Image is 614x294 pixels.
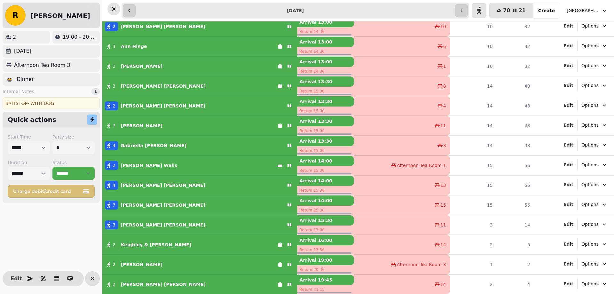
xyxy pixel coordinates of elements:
[578,139,611,151] button: Options
[563,142,573,148] button: Edit
[581,142,599,148] span: Options
[581,23,599,29] span: Options
[563,261,573,267] button: Edit
[497,175,534,195] td: 56
[297,116,354,126] p: Arrival 13:30
[450,136,497,155] td: 14
[563,221,573,227] button: Edit
[297,226,354,234] p: Return 17:00
[563,262,573,266] span: Edit
[563,201,573,208] button: Edit
[102,217,297,233] button: 3[PERSON_NAME] [PERSON_NAME]
[297,186,354,195] p: Return 15:30
[497,96,534,116] td: 48
[497,274,534,294] td: 4
[113,142,115,149] span: 4
[563,202,573,207] span: Edit
[397,162,446,169] span: Afternoon Tea Room 1
[297,146,354,155] p: Return 15:00
[440,202,446,208] span: 15
[581,261,599,267] span: Options
[6,75,13,83] p: 🍲
[113,63,115,69] span: 2
[578,40,611,52] button: Options
[14,61,70,69] p: Afternoon Tea Room 3
[533,3,560,18] button: Create
[563,222,573,226] span: Edit
[121,281,206,288] p: [PERSON_NAME] [PERSON_NAME]
[297,37,354,47] p: Arrival 13:00
[563,181,573,188] button: Edit
[113,261,115,268] span: 2
[578,278,611,290] button: Options
[121,162,177,169] p: [PERSON_NAME] Walls
[14,47,31,55] p: [DATE]
[121,182,205,188] p: [PERSON_NAME] [PERSON_NAME]
[450,17,497,36] td: 10
[497,36,534,56] td: 32
[297,265,354,274] p: Return 20:30
[440,242,446,248] span: 14
[102,197,297,213] button: 7[PERSON_NAME] [PERSON_NAME]
[563,82,573,89] button: Edit
[578,238,611,250] button: Options
[518,8,525,13] span: 21
[440,281,446,288] span: 14
[297,27,354,36] p: Return 14:30
[440,123,446,129] span: 11
[563,44,573,48] span: Edit
[450,175,497,195] td: 15
[102,98,297,114] button: 2[PERSON_NAME] [PERSON_NAME]
[503,8,510,13] span: 70
[563,162,573,168] button: Edit
[102,118,297,133] button: 7 [PERSON_NAME]
[563,23,573,29] button: Edit
[297,285,354,294] p: Return 21:15
[497,17,534,36] td: 32
[113,83,115,89] span: 3
[578,159,611,171] button: Options
[563,103,573,107] span: Edit
[443,43,446,50] span: 6
[297,136,354,146] p: Arrival 13:30
[102,257,297,272] button: 2 [PERSON_NAME]
[450,76,497,96] td: 14
[563,43,573,49] button: Edit
[489,3,533,18] button: 7021
[578,179,611,190] button: Options
[450,195,497,215] td: 15
[497,255,534,274] td: 2
[297,47,354,56] p: Return 14:30
[113,182,115,188] span: 4
[450,56,497,76] td: 10
[121,242,191,248] p: Keighley & [PERSON_NAME]
[563,63,573,68] span: Edit
[3,88,34,95] span: Internal Notes
[63,33,97,41] p: 19:00 - 20:30
[102,237,297,252] button: 2 Keighley & [PERSON_NAME]
[563,5,611,16] button: [GEOGRAPHIC_DATA], [GEOGRAPHIC_DATA]
[567,7,599,14] span: [GEOGRAPHIC_DATA], [GEOGRAPHIC_DATA]
[450,116,497,136] td: 14
[581,162,599,168] span: Options
[8,159,50,166] label: Duration
[121,222,205,228] p: [PERSON_NAME] [PERSON_NAME]
[578,199,611,210] button: Options
[8,115,56,124] h2: Quick actions
[497,56,534,76] td: 32
[497,155,534,175] td: 56
[297,57,354,67] p: Arrival 13:00
[497,116,534,136] td: 48
[113,162,115,169] span: 2
[102,158,297,173] button: 2[PERSON_NAME] Walls
[578,60,611,71] button: Options
[443,83,446,89] span: 8
[297,215,354,226] p: Arrival 15:30
[563,102,573,108] button: Edit
[121,103,205,109] p: [PERSON_NAME] [PERSON_NAME]
[113,222,115,228] span: 3
[578,99,611,111] button: Options
[440,23,446,30] span: 10
[581,181,599,188] span: Options
[91,88,100,95] div: 1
